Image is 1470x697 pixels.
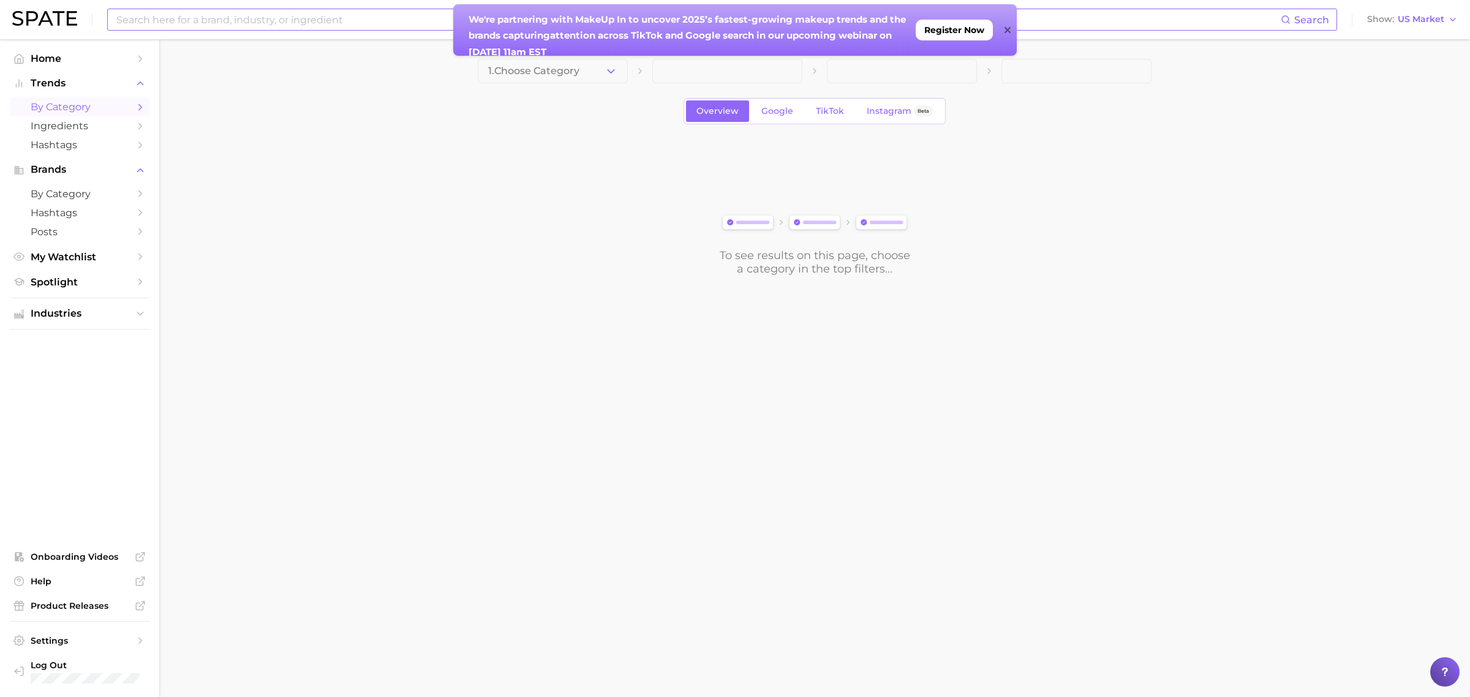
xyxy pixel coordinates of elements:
[31,660,147,671] span: Log Out
[31,120,129,132] span: Ingredients
[31,600,129,611] span: Product Releases
[31,226,129,238] span: Posts
[10,597,149,615] a: Product Releases
[1364,12,1461,28] button: ShowUS Market
[10,273,149,292] a: Spotlight
[10,222,149,241] a: Posts
[816,106,844,116] span: TikTok
[31,251,129,263] span: My Watchlist
[10,572,149,590] a: Help
[10,203,149,222] a: Hashtags
[488,66,579,77] span: 1. Choose Category
[31,188,129,200] span: by Category
[12,11,77,26] img: SPATE
[31,78,129,89] span: Trends
[805,100,854,122] a: TikTok
[31,276,129,288] span: Spotlight
[10,160,149,179] button: Brands
[1367,16,1394,23] span: Show
[31,576,129,587] span: Help
[918,106,929,116] span: Beta
[718,213,911,234] img: svg%3e
[867,106,911,116] span: Instagram
[751,100,804,122] a: Google
[10,49,149,68] a: Home
[478,59,628,83] button: 1.Choose Category
[10,74,149,92] button: Trends
[1398,16,1444,23] span: US Market
[856,100,943,122] a: InstagramBeta
[1294,14,1329,26] span: Search
[10,135,149,154] a: Hashtags
[10,116,149,135] a: Ingredients
[10,247,149,266] a: My Watchlist
[31,308,129,319] span: Industries
[686,100,749,122] a: Overview
[696,106,739,116] span: Overview
[761,106,793,116] span: Google
[10,631,149,650] a: Settings
[31,53,129,64] span: Home
[31,164,129,175] span: Brands
[10,97,149,116] a: by Category
[10,304,149,323] button: Industries
[718,249,911,276] div: To see results on this page, choose a category in the top filters...
[31,207,129,219] span: Hashtags
[31,101,129,113] span: by Category
[115,9,1281,30] input: Search here for a brand, industry, or ingredient
[10,656,149,688] a: Log out. Currently logged in with e-mail shayna.lurey@eva-nyc.com.
[10,184,149,203] a: by Category
[31,139,129,151] span: Hashtags
[31,551,129,562] span: Onboarding Videos
[31,635,129,646] span: Settings
[10,548,149,566] a: Onboarding Videos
